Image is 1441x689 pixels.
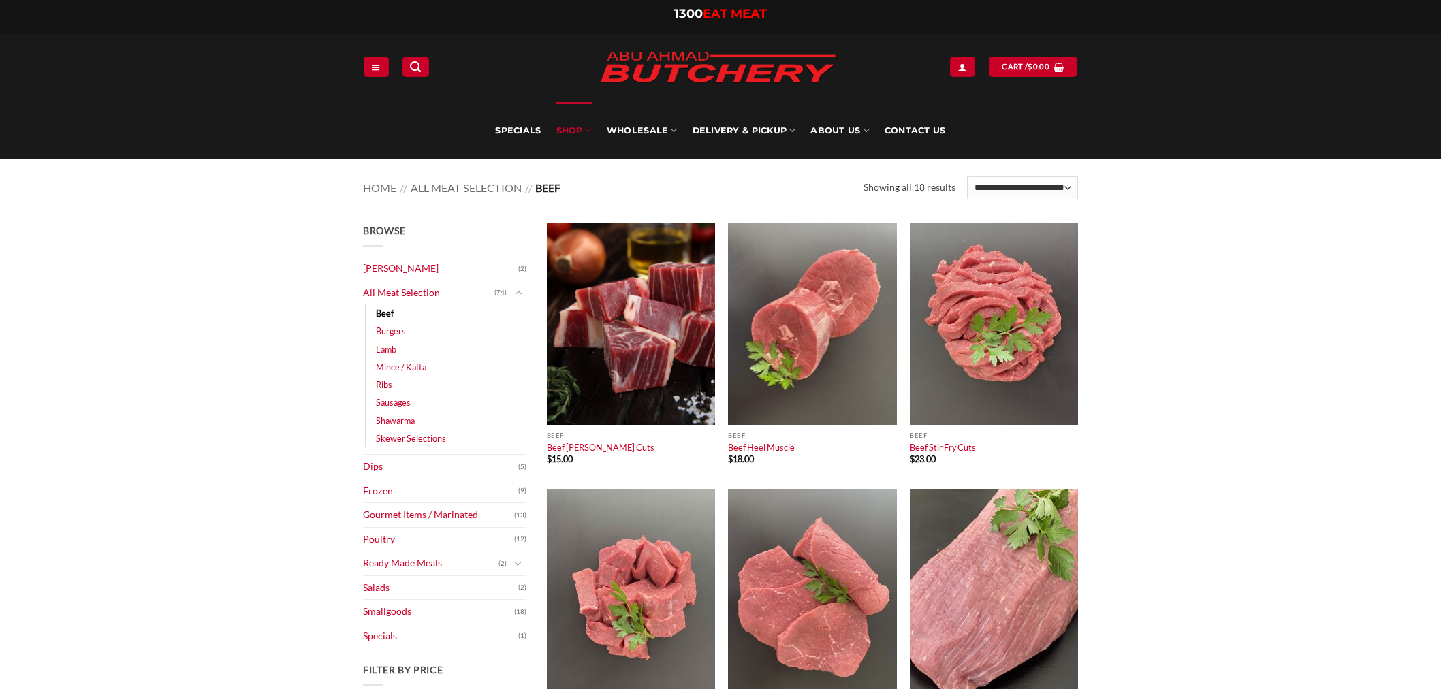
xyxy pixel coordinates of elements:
[547,432,715,439] p: Beef
[547,453,552,464] span: $
[518,626,526,646] span: (1)
[607,102,678,159] a: Wholesale
[514,529,526,549] span: (12)
[910,223,1078,425] img: Beef Stir Fry Cuts
[376,304,394,322] a: Beef
[728,453,733,464] span: $
[402,57,428,76] a: Search
[376,394,411,411] a: Sausages
[376,358,426,376] a: Mince / Kafta
[400,181,407,194] span: //
[910,453,936,464] bdi: 23.00
[547,223,715,425] img: Beef Curry Cuts
[363,455,518,479] a: Dips
[588,42,847,94] img: Abu Ahmad Butchery
[363,225,405,236] span: Browse
[1002,61,1049,73] span: Cart /
[510,556,526,571] button: Toggle
[363,257,518,281] a: [PERSON_NAME]
[535,181,560,194] span: Beef
[556,102,592,159] a: SHOP
[376,376,392,394] a: Ribs
[494,283,507,303] span: (74)
[498,554,507,574] span: (2)
[376,412,415,430] a: Shawarma
[363,551,498,575] a: Ready Made Meals
[703,6,767,21] span: EAT MEAT
[1028,62,1049,71] bdi: 0.00
[376,430,446,447] a: Skewer Selections
[514,602,526,622] span: (18)
[363,479,518,503] a: Frozen
[525,181,533,194] span: //
[518,481,526,501] span: (9)
[411,181,522,194] a: All Meat Selection
[510,285,526,300] button: Toggle
[1028,61,1032,73] span: $
[363,576,518,600] a: Salads
[376,322,406,340] a: Burgers
[810,102,869,159] a: About Us
[364,57,388,76] a: Menu
[910,432,1078,439] p: Beef
[547,453,573,464] bdi: 15.00
[518,577,526,598] span: (2)
[728,442,795,453] a: Beef Heel Muscle
[885,102,946,159] a: Contact Us
[674,6,767,21] a: 1300EAT MEAT
[693,102,796,159] a: Delivery & Pickup
[363,181,396,194] a: Home
[518,259,526,279] span: (2)
[728,453,754,464] bdi: 18.00
[910,442,976,453] a: Beef Stir Fry Cuts
[864,180,955,195] p: Showing all 18 results
[376,340,396,358] a: Lamb
[518,457,526,477] span: (5)
[363,281,494,305] a: All Meat Selection
[950,57,975,76] a: Login
[989,57,1077,76] a: View cart
[547,442,654,453] a: Beef [PERSON_NAME] Cuts
[910,453,915,464] span: $
[728,432,896,439] p: Beef
[363,624,518,648] a: Specials
[674,6,703,21] span: 1300
[363,503,514,527] a: Gourmet Items / Marinated
[514,505,526,526] span: (13)
[728,223,896,425] img: Beef Heel Muscle
[967,176,1078,199] select: Shop order
[495,102,541,159] a: Specials
[363,528,514,551] a: Poultry
[363,664,443,675] span: Filter by price
[363,600,514,624] a: Smallgoods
